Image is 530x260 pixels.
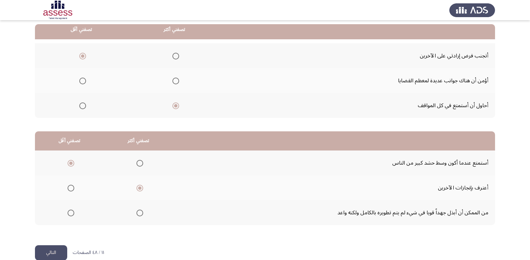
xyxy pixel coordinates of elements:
td: أحاول أن أستمتع في كل المواقف [221,93,495,118]
mat-radio-group: Select an option [65,207,74,218]
img: Assess Talent Management logo [449,1,495,19]
th: تصفني أكثر [128,20,221,39]
mat-radio-group: Select an option [170,50,179,61]
mat-radio-group: Select an option [65,157,74,169]
mat-radio-group: Select an option [134,182,143,193]
mat-radio-group: Select an option [77,75,86,86]
th: تصفني أقَل [35,20,128,39]
td: أتجنب فرض إرادتي على الآخرين [221,43,495,68]
mat-radio-group: Select an option [77,100,86,111]
th: تصفني أقَل [35,131,104,150]
img: Assessment logo of OCM R1 ASSESS [35,1,81,19]
td: أؤمن أن هناك جوانب عديدة لمعظم القضايا [221,68,495,93]
mat-radio-group: Select an option [65,182,74,193]
td: من الممكن أن أبذل جهداً قويا في شيء لم يتم تطويره بالكامل ولكنه واعد [173,200,495,225]
mat-radio-group: Select an option [77,50,86,61]
mat-radio-group: Select an option [134,157,143,169]
td: أعترف بإنجازات الآخرين [173,175,495,200]
mat-radio-group: Select an option [170,75,179,86]
p: ١١ / ٤٨ الصفحات [73,250,104,256]
mat-radio-group: Select an option [170,100,179,111]
td: أستمتع عندما أكون وسط حشد كبير من الناس [173,150,495,175]
mat-radio-group: Select an option [134,207,143,218]
th: تصفني أكثر [104,131,173,150]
